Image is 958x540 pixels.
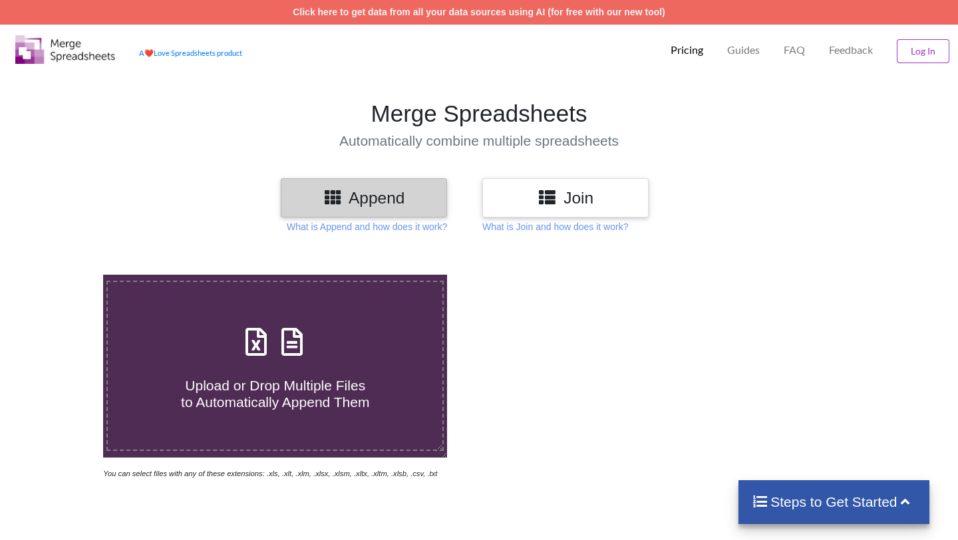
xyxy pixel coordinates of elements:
span: heart [144,49,154,57]
span: Feedback [829,45,873,55]
button: Log In [897,39,949,63]
p: Pricing [671,43,703,57]
h3: Join [492,188,639,207]
h3: Append [291,188,437,207]
span: Upload or Drop Multiple Files to Automatically Append Them [181,378,369,410]
h4: Steps to Get Started [752,493,916,510]
i: You can select files with any of these extensions: .xls, .xlt, .xlm, .xlsx, .xlsm, .xltx, .xltm, ... [103,470,437,477]
img: Logo.png [15,35,115,64]
a: Click here to get data from all your data sources using AI (for free with our new tool) [293,7,665,17]
p: FAQ [784,43,805,57]
p: Guides [727,43,760,57]
p: What is Append and how does it work? [287,220,447,233]
a: AheartLove Spreadsheets product [139,49,242,57]
p: What is Join and how does it work? [482,220,628,233]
